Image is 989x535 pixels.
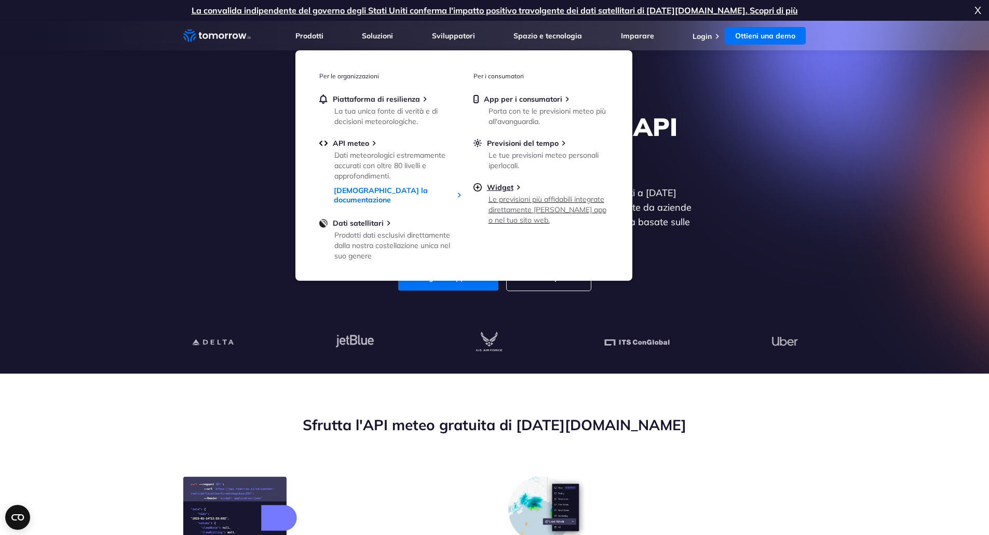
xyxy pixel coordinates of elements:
img: bell.svg [319,94,328,104]
font: Per le organizzazioni [319,72,379,80]
a: [DEMOGRAPHIC_DATA] la documentazione [334,186,454,204]
a: Soluzioni [362,31,393,40]
font: [DEMOGRAPHIC_DATA] la documentazione [334,186,428,204]
font: API meteo [333,139,369,148]
a: Login [693,32,712,41]
a: WidgetLe previsioni più affidabili integrate direttamente [PERSON_NAME] app o nel tuo sito web. [473,183,608,223]
a: Previsioni del tempoLe tue previsioni meteo personali iperlocali. [473,139,608,169]
font: Porta con te le previsioni meteo più all'avanguardia. [489,106,606,126]
a: App per i consumatoriPorta con te le previsioni meteo più all'avanguardia. [473,94,608,125]
img: plus-circle.svg [473,183,482,192]
a: Imparare [621,31,654,40]
font: Previsioni del tempo [487,139,559,148]
font: Le tue previsioni meteo personali iperlocali. [489,150,599,170]
font: Prodotti dati esclusivi direttamente dalla nostra costellazione unica nel suo genere [334,230,450,260]
a: Prodotti [295,31,323,40]
a: Sviluppatori [432,31,475,40]
a: La convalida indipendente del governo degli Stati Uniti conferma l'impatto positivo travolgente d... [192,5,798,16]
font: Dati meteorologici estremamente accurati con oltre 80 livelli e approfondimenti. [334,150,445,181]
a: Dati satellitariProdotti dati esclusivi direttamente dalla nostra costellazione unica nel suo genere [319,218,454,259]
font: Le previsioni più affidabili integrate direttamente [PERSON_NAME] app o nel tuo sito web. [489,195,606,225]
img: sun.svg [473,139,482,148]
font: X [974,4,981,17]
a: Piattaforma di resilienzaLa tua unica fonte di verità e di decisioni meteorologiche. [319,94,454,125]
img: api.svg [319,139,328,148]
a: API meteoDati meteorologici estremamente accurati con oltre 80 livelli e approfondimenti. [319,139,454,179]
font: Per i consumatori [473,72,524,80]
button: Apri widget CMP [5,505,30,530]
a: Collegamento alla casa [183,28,251,44]
font: Dati satellitari [333,218,384,228]
a: Spazio e tecnologia [513,31,582,40]
font: Piattaforma di resilienza [333,94,420,104]
font: La tua unica fonte di verità e di decisioni meteorologiche. [334,106,438,126]
a: Ottieni una demo [725,27,806,45]
font: Ottieni una demo [735,31,795,40]
font: Widget [487,183,513,192]
font: Sfrutta l'API meteo gratuita di [DATE][DOMAIN_NAME] [303,416,686,434]
img: mobile.svg [473,94,479,104]
img: satellite-data-menu.png [319,218,328,228]
font: App per i consumatori [484,94,562,104]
